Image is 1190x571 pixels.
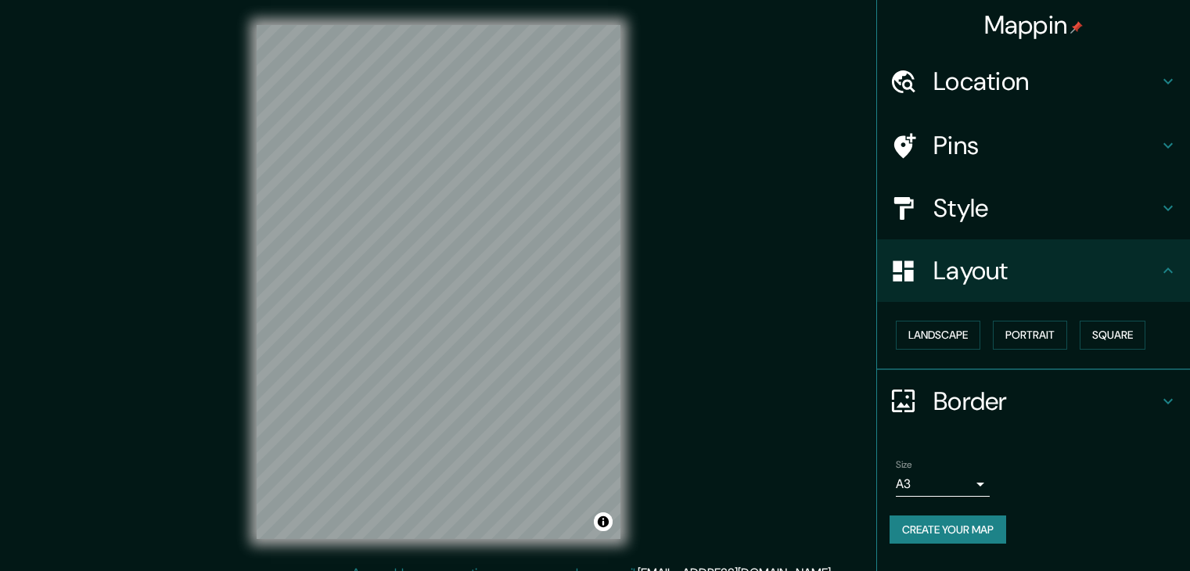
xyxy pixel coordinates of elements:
[594,512,613,531] button: Toggle attribution
[984,9,1084,41] h4: Mappin
[1051,510,1173,554] iframe: Help widget launcher
[993,321,1067,350] button: Portrait
[877,114,1190,177] div: Pins
[933,130,1159,161] h4: Pins
[896,472,990,497] div: A3
[1070,21,1083,34] img: pin-icon.png
[877,239,1190,302] div: Layout
[1080,321,1145,350] button: Square
[257,25,620,539] canvas: Map
[933,386,1159,417] h4: Border
[890,515,1006,544] button: Create your map
[896,321,980,350] button: Landscape
[877,177,1190,239] div: Style
[933,255,1159,286] h4: Layout
[896,458,912,471] label: Size
[933,192,1159,224] h4: Style
[877,370,1190,433] div: Border
[933,66,1159,97] h4: Location
[877,50,1190,113] div: Location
